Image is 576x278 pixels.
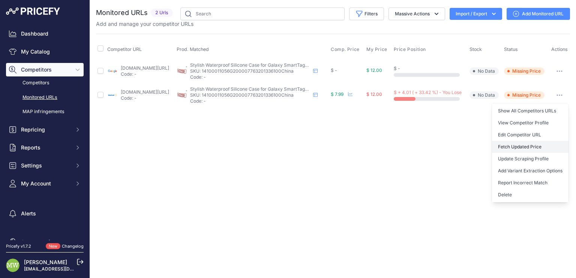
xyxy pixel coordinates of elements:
a: Add Monitored URL [507,8,570,20]
button: Comp. Price [331,46,361,52]
span: Comp. Price [331,46,360,52]
a: View Competitor Profile [492,117,568,129]
button: Settings [6,159,84,172]
span: Actions [551,46,568,52]
button: Delete [492,189,568,201]
span: My Account [21,180,70,187]
span: Competitors [21,66,70,73]
div: Pricefy v1.7.2 [6,243,31,250]
p: Code: - [121,95,169,101]
span: $ 7.99 [331,91,343,97]
button: Fetch Updated Price [492,141,568,153]
input: Search [180,7,345,20]
button: Reports [6,141,84,154]
a: MAP infringements [6,105,84,118]
button: My Price [366,46,389,52]
p: Code: - [190,98,310,104]
span: Stock [469,46,482,52]
span: Stylish Waterproof Silicone Case for Galaxy SmartTag2 Dog Collar Holder - G / [GEOGRAPHIC_DATA] [190,62,404,68]
button: Competitors [6,63,84,76]
span: Competitor URL [107,46,142,52]
a: My Catalog [6,45,84,58]
a: Dashboard [6,27,84,40]
a: Edit Competitor URL [492,129,568,141]
span: Repricing [21,126,70,133]
span: New [46,243,60,250]
a: Monitored URLs [6,91,84,104]
span: Settings [21,162,70,169]
a: Changelog [62,244,84,249]
a: [EMAIL_ADDRESS][DOMAIN_NAME] [24,266,102,272]
a: Competitors [6,76,84,90]
span: $ 12.00 [366,91,382,97]
a: [DOMAIN_NAME][URL] [121,65,169,71]
a: Update Scraping Profile [492,153,568,165]
p: Code: - [121,71,169,77]
a: Suggest a feature [6,235,84,249]
span: No Data [469,91,499,99]
div: $ - [394,66,466,72]
p: Code: - [190,74,310,80]
span: No Data [469,67,499,75]
button: Filters [349,7,384,20]
p: Add and manage your competitor URLs [96,20,193,28]
span: Reports [21,144,70,151]
span: $ 12.00 [366,67,382,73]
p: SKU: 14100011056G200007763201336100China [190,68,310,74]
button: Import / Export [450,8,502,20]
span: Prod. Matched [177,46,209,52]
a: Show All Competitors URLs [492,105,568,117]
button: Add Variant Extraction Options [492,165,568,177]
span: Missing Price [504,67,544,75]
button: Report Incorrect Match [492,177,568,189]
p: SKU: 14100011056G200007763201336100China [190,92,310,98]
button: Massive Actions [388,7,445,20]
h2: Monitored URLs [96,7,148,18]
span: Price Position [394,46,426,52]
span: $ + 4.01 ( + 33.42 %) - You Lose [394,90,462,95]
img: Pricefy Logo [6,7,60,15]
span: 2 Urls [151,9,173,17]
span: Stylish Waterproof Silicone Case for Galaxy SmartTag2 Dog Collar Holder - G / [GEOGRAPHIC_DATA] [190,86,404,92]
span: My Price [366,46,387,52]
button: Price Position [394,46,427,52]
a: [DOMAIN_NAME][URL] [121,89,169,95]
a: Alerts [6,207,84,220]
button: Repricing [6,123,84,136]
span: Status [504,46,518,52]
div: $ - [331,67,363,73]
nav: Sidebar [6,27,84,249]
a: [PERSON_NAME] [24,259,67,265]
span: Missing Price [504,91,544,99]
button: My Account [6,177,84,190]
